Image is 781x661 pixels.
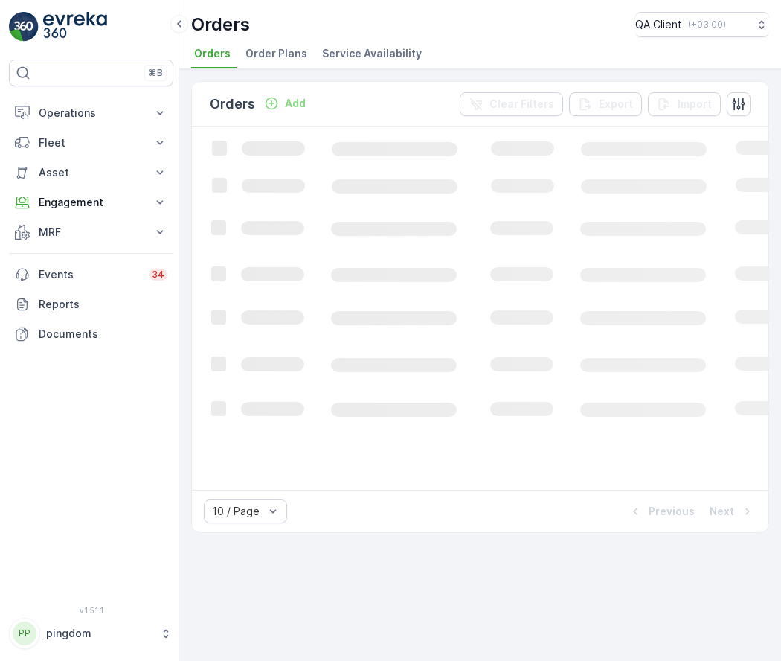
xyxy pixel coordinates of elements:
[635,12,769,37] button: QA Client(+03:00)
[9,290,173,319] a: Reports
[194,46,231,61] span: Orders
[599,97,633,112] p: Export
[152,269,164,281] p: 34
[9,217,173,247] button: MRF
[39,135,144,150] p: Fleet
[9,128,173,158] button: Fleet
[635,17,682,32] p: QA Client
[489,97,554,112] p: Clear Filters
[191,13,250,36] p: Orders
[39,106,144,121] p: Operations
[245,46,307,61] span: Order Plans
[9,188,173,217] button: Engagement
[43,12,107,42] img: logo_light-DOdMpM7g.png
[9,12,39,42] img: logo
[9,319,173,349] a: Documents
[39,297,167,312] p: Reports
[258,95,312,112] button: Add
[710,504,734,519] p: Next
[39,225,144,240] p: MRF
[708,502,756,520] button: Next
[460,92,563,116] button: Clear Filters
[148,67,163,79] p: ⌘B
[39,267,140,282] p: Events
[626,502,696,520] button: Previous
[13,622,36,645] div: PP
[648,92,721,116] button: Import
[210,94,255,115] p: Orders
[9,260,173,290] a: Events34
[649,504,695,519] p: Previous
[9,158,173,188] button: Asset
[46,626,152,641] p: pingdom
[285,96,306,111] p: Add
[9,98,173,128] button: Operations
[39,165,144,180] p: Asset
[9,606,173,615] span: v 1.51.1
[39,327,167,342] p: Documents
[322,46,422,61] span: Service Availability
[569,92,642,116] button: Export
[688,19,726,31] p: ( +03:00 )
[9,618,173,649] button: PPpingdom
[39,195,144,210] p: Engagement
[678,97,712,112] p: Import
